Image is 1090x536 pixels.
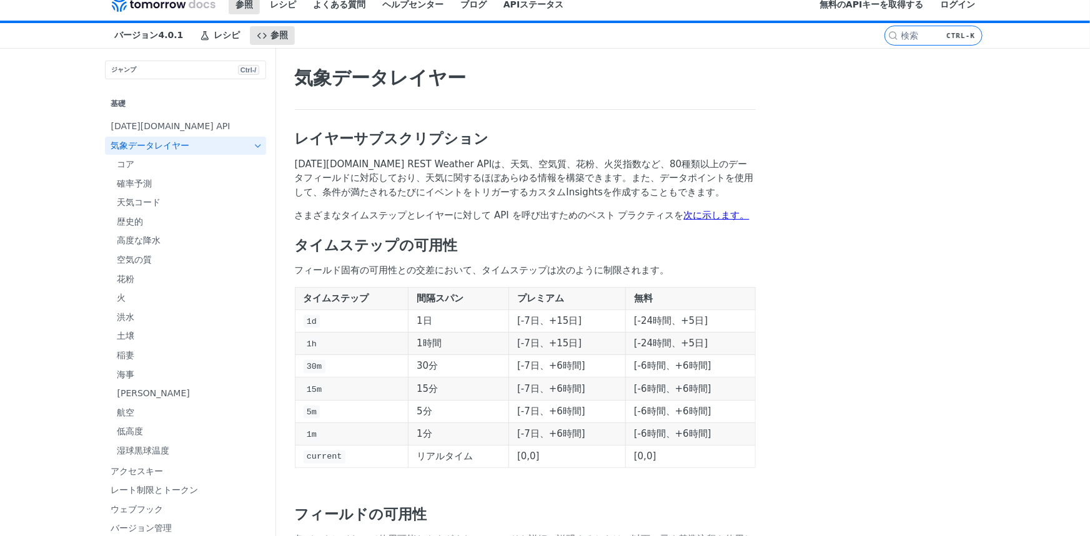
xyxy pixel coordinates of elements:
[117,217,144,227] font: 歴史的
[253,141,263,151] button: Hide subpages for Weather Data Layers
[304,293,369,304] font: タイムステップ
[417,428,432,439] font: 1分
[111,504,164,514] font: ウェブフック
[117,312,135,322] font: 洪水
[295,67,467,89] font: 気象データレイヤー
[417,406,432,417] font: 5分
[295,265,670,276] font: フィールド固有の可用性との交差において、タイムステップは次のように制限されます。
[111,289,266,308] a: 火
[111,231,266,250] a: 高度な降水
[111,422,266,441] a: 低高度
[684,210,750,221] a: 次に示します。
[307,430,317,439] span: 1m
[111,213,266,231] a: 歴史的
[634,451,656,462] font: [0,0]
[112,66,137,73] font: ジャンプ
[307,362,322,371] span: 30m
[117,426,144,436] font: 低高度
[517,428,585,439] font: [-7日、+6時間]
[117,159,135,169] font: コア
[270,30,288,40] font: 参照
[307,384,322,394] span: 15m
[295,210,684,221] font: さまざまなタイムステップとレイヤーに対して API を呼び出すためのベスト プラクティスを
[117,293,126,303] font: 火
[117,178,152,188] font: 確率予測
[111,270,266,289] a: 花粉
[105,61,266,79] button: ジャンプCtrl-/
[634,315,708,326] font: [-24時間、+5日]
[517,406,585,417] font: [-7日、+6時間]
[105,481,266,500] a: レート制限とトークン
[888,31,898,41] svg: 検索
[111,308,266,327] a: 洪水
[111,346,266,365] a: 稲妻
[517,383,585,394] font: [-7日、+6時間]
[634,338,708,349] font: [-24時間、+5日]
[307,339,317,349] span: 1h
[634,406,711,417] font: [-6時間、+6時間]
[240,66,257,74] font: Ctrl-/
[111,466,164,476] font: アクセスキー
[517,361,585,372] font: [-7日、+6時間]
[117,197,161,207] font: 天気コード
[111,523,172,533] font: バージョン管理
[307,407,317,417] span: 5m
[417,383,438,394] font: 15分
[105,137,266,155] a: 気象データレイヤーHide subpages for Weather Data Layers
[214,30,240,40] font: レシピ
[111,404,266,422] a: 航空
[115,30,184,40] font: バージョン4.0.1
[117,388,190,398] font: [PERSON_NAME]
[96,23,884,48] nav: プライマリナビゲーション
[634,383,711,394] font: [-6時間、+6時間]
[117,369,135,379] font: 海事
[105,462,266,481] a: アクセスキー
[111,193,266,212] a: 天気コード
[417,451,473,462] font: リアルタイム
[634,361,711,372] font: [-6時間、+6時間]
[117,235,161,245] font: 高度な降水
[117,274,135,284] font: 花粉
[634,428,711,439] font: [-6時間、+6時間]
[943,29,978,42] kbd: CTRL-K
[250,26,295,45] a: 参照
[517,315,582,326] font: [-7日、+15日]
[417,315,432,326] font: 1日
[634,293,653,304] font: 無料
[117,350,135,360] font: 稲妻
[111,384,266,403] a: [PERSON_NAME]
[111,121,230,131] font: [DATE][DOMAIN_NAME] API
[111,327,266,346] a: 土壌
[117,255,152,265] font: 空気の質
[105,500,266,519] a: ウェブフック
[517,451,540,462] font: [0,0]
[111,442,266,460] a: 湿球黒球温度
[517,338,582,349] font: [-7日、+15日]
[417,293,463,304] font: 間隔スパン
[193,26,247,45] a: レシピ
[295,130,489,147] font: レイヤーサブスクリプション
[111,175,266,193] a: 確率予測
[295,237,458,253] font: タイムステップの可用性
[111,251,266,270] a: 空気の質
[295,158,754,198] font: [DATE][DOMAIN_NAME] REST Weather APIは、天気、空気質、花粉、火災指数など、80種類以上のデータフィールドに対応しており、天気に関するほぼあらゆる情報を構築でき...
[105,117,266,136] a: [DATE][DOMAIN_NAME] API
[111,140,190,150] font: 気象データレイヤー
[417,361,438,372] font: 30分
[111,366,266,384] a: 海事
[307,317,317,326] span: 1d
[111,155,266,174] a: コア
[901,31,1010,41] input: CTRL-K
[517,293,564,304] font: プレミアム
[117,446,170,456] font: 湿球黒球温度
[417,338,442,349] font: 1時間
[307,452,342,462] span: current
[111,99,126,108] font: 基礎
[117,407,135,417] font: 航空
[111,485,199,495] font: レート制限とトークン
[117,331,135,341] font: 土壌
[295,506,427,522] font: フィールドの可用性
